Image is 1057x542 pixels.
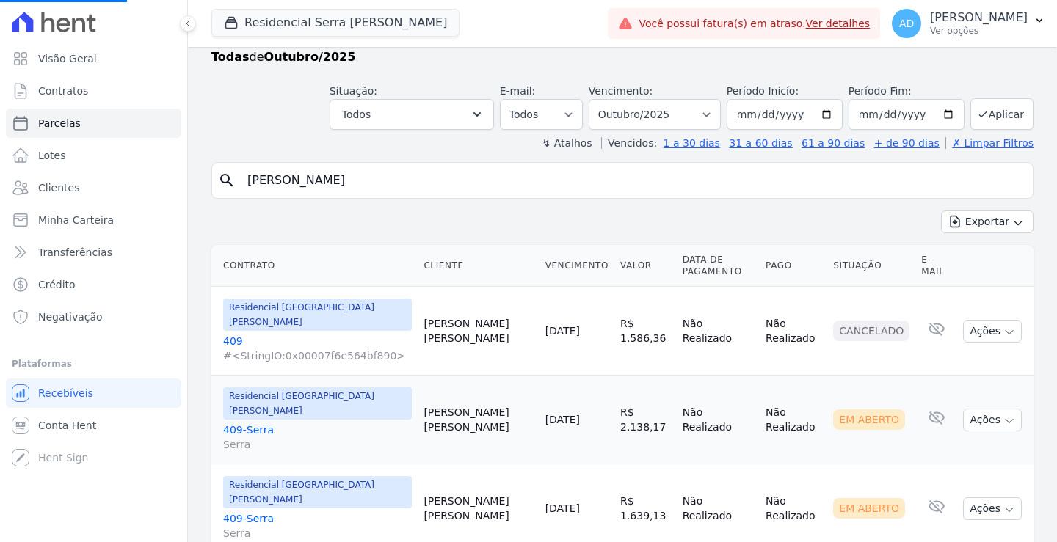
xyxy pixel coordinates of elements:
a: Parcelas [6,109,181,138]
button: Ações [963,409,1022,431]
label: Vencidos: [601,137,657,149]
span: Minha Carteira [38,213,114,227]
button: Todos [330,99,494,130]
span: Visão Geral [38,51,97,66]
label: Período Inicío: [727,85,799,97]
span: Residencial [GEOGRAPHIC_DATA][PERSON_NAME] [223,387,412,420]
a: Lotes [6,141,181,170]
th: Cliente [418,245,539,287]
span: Contratos [38,84,88,98]
span: Conta Hent [38,418,96,433]
button: Residencial Serra [PERSON_NAME] [211,9,460,37]
a: 1 a 30 dias [664,137,720,149]
span: Crédito [38,277,76,292]
a: 409-SerraSerra [223,422,412,452]
button: Aplicar [970,98,1034,130]
span: Recebíveis [38,386,93,400]
span: Residencial [GEOGRAPHIC_DATA][PERSON_NAME] [223,299,412,331]
input: Buscar por nome do lote ou do cliente [239,166,1027,195]
a: Contratos [6,76,181,106]
a: [DATE] [545,325,580,337]
a: Visão Geral [6,44,181,73]
td: Não Realizado [760,287,827,376]
button: Ações [963,320,1022,343]
p: [PERSON_NAME] [930,10,1028,25]
td: R$ 2.138,17 [614,376,677,464]
a: [DATE] [545,502,580,514]
span: Todos [342,106,371,123]
a: 409#<StringIO:0x00007f6e564bf890> [223,334,412,363]
th: Valor [614,245,677,287]
a: 409-SerraSerra [223,511,412,541]
a: Conta Hent [6,411,181,440]
td: [PERSON_NAME] [PERSON_NAME] [418,287,539,376]
span: Você possui fatura(s) em atraso. [639,16,870,32]
button: Exportar [941,210,1034,233]
p: Ver opções [930,25,1028,37]
th: Contrato [211,245,418,287]
span: Lotes [38,148,66,163]
a: Clientes [6,173,181,202]
a: ✗ Limpar Filtros [945,137,1034,149]
a: Transferências [6,238,181,267]
a: [DATE] [545,414,580,425]
td: Não Realizado [677,376,760,464]
span: Serra [223,437,412,452]
strong: Todas [211,50,250,64]
a: Ver detalhes [806,18,871,29]
a: Recebíveis [6,378,181,408]
span: Negativação [38,310,103,324]
label: Vencimento: [589,85,653,97]
span: Transferências [38,245,112,260]
a: + de 90 dias [874,137,940,149]
div: Cancelado [833,321,909,341]
label: Período Fim: [849,84,965,99]
td: Não Realizado [760,376,827,464]
strong: Outubro/2025 [264,50,356,64]
th: E-mail [915,245,957,287]
i: search [218,172,236,189]
span: Residencial [GEOGRAPHIC_DATA][PERSON_NAME] [223,476,412,508]
label: E-mail: [500,85,536,97]
a: Crédito [6,270,181,299]
span: Serra [223,526,412,541]
a: 61 a 90 dias [802,137,865,149]
td: R$ 1.586,36 [614,287,677,376]
th: Situação [827,245,915,287]
button: Ações [963,497,1022,520]
p: de [211,48,355,66]
a: Negativação [6,302,181,332]
label: Situação: [330,85,377,97]
button: AD [PERSON_NAME] Ver opções [880,3,1057,44]
a: 31 a 60 dias [729,137,792,149]
span: AD [899,18,914,29]
span: Parcelas [38,116,81,131]
span: #<StringIO:0x00007f6e564bf890> [223,348,412,363]
div: Em Aberto [833,409,905,430]
th: Data de Pagamento [677,245,760,287]
div: Plataformas [12,355,175,373]
td: Não Realizado [677,287,760,376]
a: Minha Carteira [6,205,181,235]
th: Pago [760,245,827,287]
td: [PERSON_NAME] [PERSON_NAME] [418,376,539,464]
th: Vencimento [540,245,614,287]
span: Clientes [38,180,79,195]
div: Em Aberto [833,498,905,519]
label: ↯ Atalhos [542,137,592,149]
